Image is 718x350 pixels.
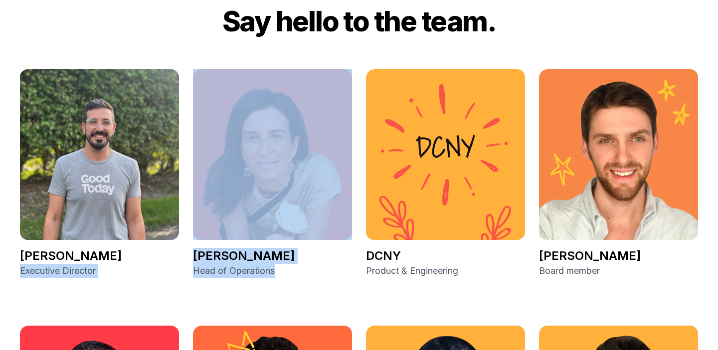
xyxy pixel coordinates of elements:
h2: Say hello to the team. [136,6,582,37]
p: [PERSON_NAME] [539,248,698,264]
p: Executive Director [20,264,179,278]
p: Board member [539,264,698,278]
img: Robin Wolfe [193,69,352,240]
p: [PERSON_NAME] [193,248,352,264]
p: [PERSON_NAME] [20,248,179,264]
p: DCNY [366,248,525,264]
p: Head of Operations [193,264,352,278]
img: Joe Teplow [539,69,698,240]
img: DCNY [366,69,525,240]
img: Moses Abudarham [20,69,179,240]
p: Product & Engineering [366,264,525,278]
